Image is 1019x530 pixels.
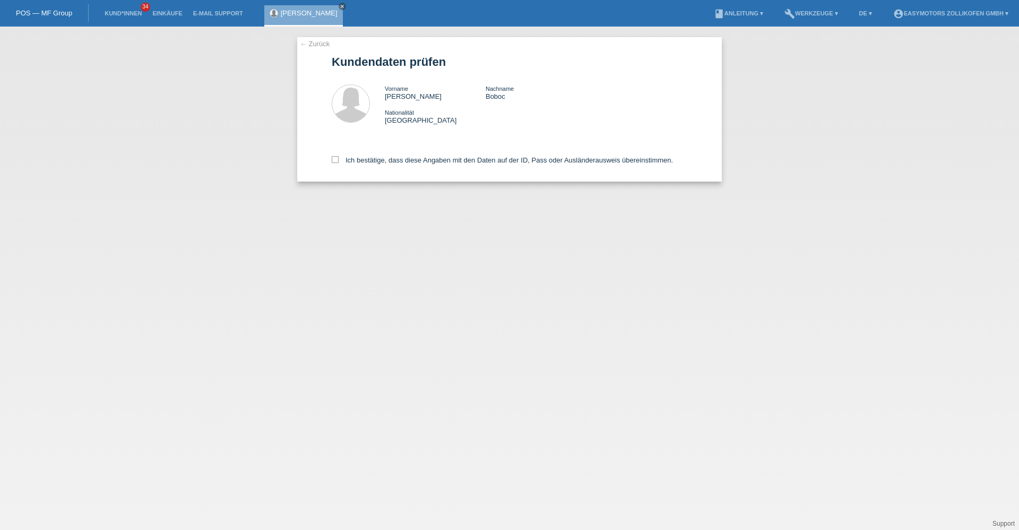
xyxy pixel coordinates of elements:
label: Ich bestätige, dass diese Angaben mit den Daten auf der ID, Pass oder Ausländerausweis übereinsti... [332,156,673,164]
span: 34 [141,3,150,12]
span: Nationalität [385,109,414,116]
div: Boboc [486,84,586,100]
i: build [784,8,795,19]
i: account_circle [893,8,904,19]
a: Einkäufe [147,10,187,16]
h1: Kundendaten prüfen [332,55,687,69]
a: bookAnleitung ▾ [709,10,768,16]
div: [PERSON_NAME] [385,84,486,100]
div: [GEOGRAPHIC_DATA] [385,108,486,124]
a: Support [992,520,1015,527]
a: account_circleEasymotors Zollikofen GmbH ▾ [888,10,1014,16]
span: Vorname [385,86,408,92]
i: close [340,4,345,9]
a: buildWerkzeuge ▾ [779,10,843,16]
a: close [339,3,346,10]
a: Kund*innen [99,10,147,16]
span: Nachname [486,86,514,92]
a: DE ▾ [854,10,877,16]
a: [PERSON_NAME] [281,9,338,17]
a: ← Zurück [300,40,330,48]
a: POS — MF Group [16,9,72,17]
a: E-Mail Support [188,10,248,16]
i: book [714,8,724,19]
